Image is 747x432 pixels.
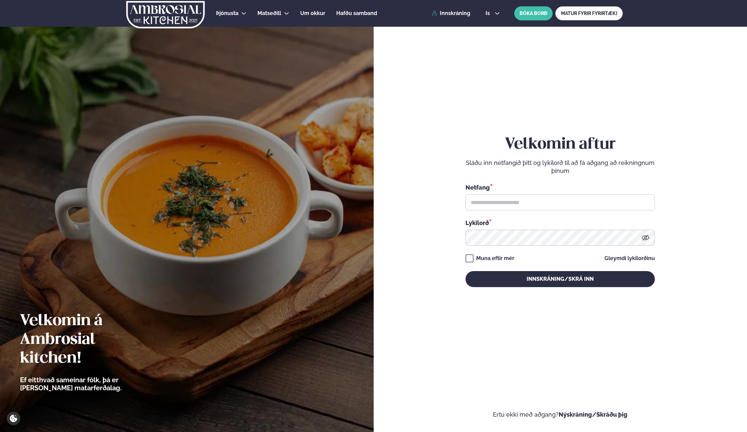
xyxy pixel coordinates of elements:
[300,9,325,17] a: Um okkur
[126,1,205,28] img: logo
[336,10,377,16] span: Hafðu samband
[7,412,20,425] a: Cookie settings
[514,6,553,20] button: BÓKA BORÐ
[604,256,655,261] a: Gleymdi lykilorðinu
[486,11,492,16] span: is
[559,411,627,418] a: Nýskráning/Skráðu þig
[257,10,281,16] span: Matseðill
[465,271,655,287] button: Innskráning/Skrá inn
[216,10,238,16] span: Þjónusta
[20,312,159,368] h2: Velkomin á Ambrosial kitchen!
[336,9,377,17] a: Hafðu samband
[480,11,505,16] button: is
[465,183,655,192] div: Netfang
[465,159,655,175] p: Sláðu inn netfangið þitt og lykilorð til að fá aðgang að reikningnum þínum
[465,135,655,154] h2: Velkomin aftur
[20,376,159,392] p: Ef eitthvað sameinar fólk, þá er [PERSON_NAME] matarferðalag.
[300,10,325,16] span: Um okkur
[394,411,727,419] p: Ertu ekki með aðgang?
[432,10,470,16] a: Innskráning
[216,9,238,17] a: Þjónusta
[465,218,655,227] div: Lykilorð
[555,6,623,20] a: MATUR FYRIR FYRIRTÆKI
[257,9,281,17] a: Matseðill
